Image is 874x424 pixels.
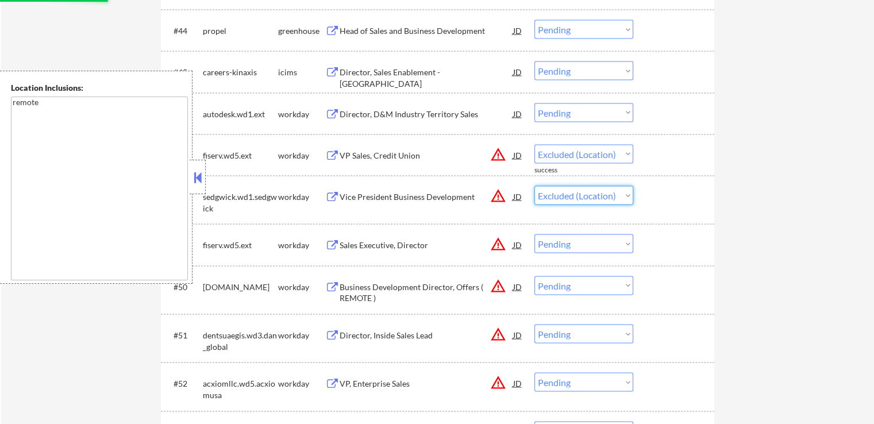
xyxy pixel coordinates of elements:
div: VP Sales, Credit Union [340,150,513,161]
div: JD [512,186,523,207]
div: careers-kinaxis [203,67,278,78]
div: Vice President Business Development [340,191,513,203]
div: workday [278,109,325,120]
button: warning_amber [490,188,506,204]
div: Director, Sales Enablement - [GEOGRAPHIC_DATA] [340,67,513,89]
div: JD [512,61,523,82]
div: Director, D&M Industry Territory Sales [340,109,513,120]
div: greenhouse [278,25,325,37]
div: JD [512,145,523,165]
div: #50 [174,282,194,293]
div: #51 [174,330,194,341]
div: JD [512,103,523,124]
button: warning_amber [490,278,506,294]
button: warning_amber [490,147,506,163]
div: JD [512,373,523,394]
div: propel [203,25,278,37]
div: workday [278,330,325,341]
div: JD [512,276,523,297]
div: dentsuaegis.wd3.dan_global [203,330,278,352]
div: JD [512,234,523,255]
div: #45 [174,67,194,78]
div: #52 [174,378,194,390]
button: warning_amber [490,326,506,342]
div: autodesk.wd1.ext [203,109,278,120]
div: fiserv.wd5.ext [203,240,278,251]
div: Business Development Director, Offers ( REMOTE ) [340,282,513,304]
div: success [534,165,580,175]
div: JD [512,20,523,41]
div: workday [278,150,325,161]
button: warning_amber [490,236,506,252]
div: VP, Enterprise Sales [340,378,513,390]
button: warning_amber [490,375,506,391]
div: JD [512,325,523,345]
div: Location Inclusions: [11,82,188,94]
div: workday [278,282,325,293]
div: workday [278,240,325,251]
div: fiserv.wd5.ext [203,150,278,161]
div: workday [278,378,325,390]
div: Director, Inside Sales Lead [340,330,513,341]
div: [DOMAIN_NAME] [203,282,278,293]
div: icims [278,67,325,78]
div: workday [278,191,325,203]
div: acxiomllc.wd5.acxiomusa [203,378,278,400]
div: Sales Executive, Director [340,240,513,251]
div: Head of Sales and Business Development [340,25,513,37]
div: #44 [174,25,194,37]
div: sedgwick.wd1.sedgwick [203,191,278,214]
